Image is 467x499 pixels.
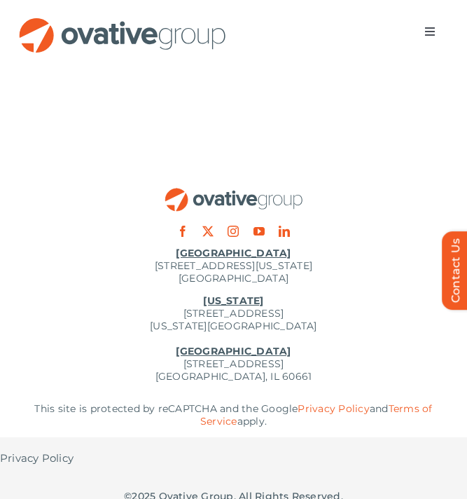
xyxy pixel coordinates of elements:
a: twitter [202,226,214,237]
u: [US_STATE] [203,294,263,307]
a: OG_Full_horizontal_RGB [164,186,304,200]
a: youtube [253,226,265,237]
a: facebook [177,226,188,237]
a: linkedin [279,226,290,237]
u: [GEOGRAPHIC_DATA] [176,345,291,357]
nav: Menu [410,18,449,46]
a: instagram [228,226,239,237]
a: Terms of Service [200,402,433,428]
u: [GEOGRAPHIC_DATA] [176,247,291,259]
a: OG_Full_horizontal_RGB [18,16,228,29]
a: Privacy Policy [298,402,369,415]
